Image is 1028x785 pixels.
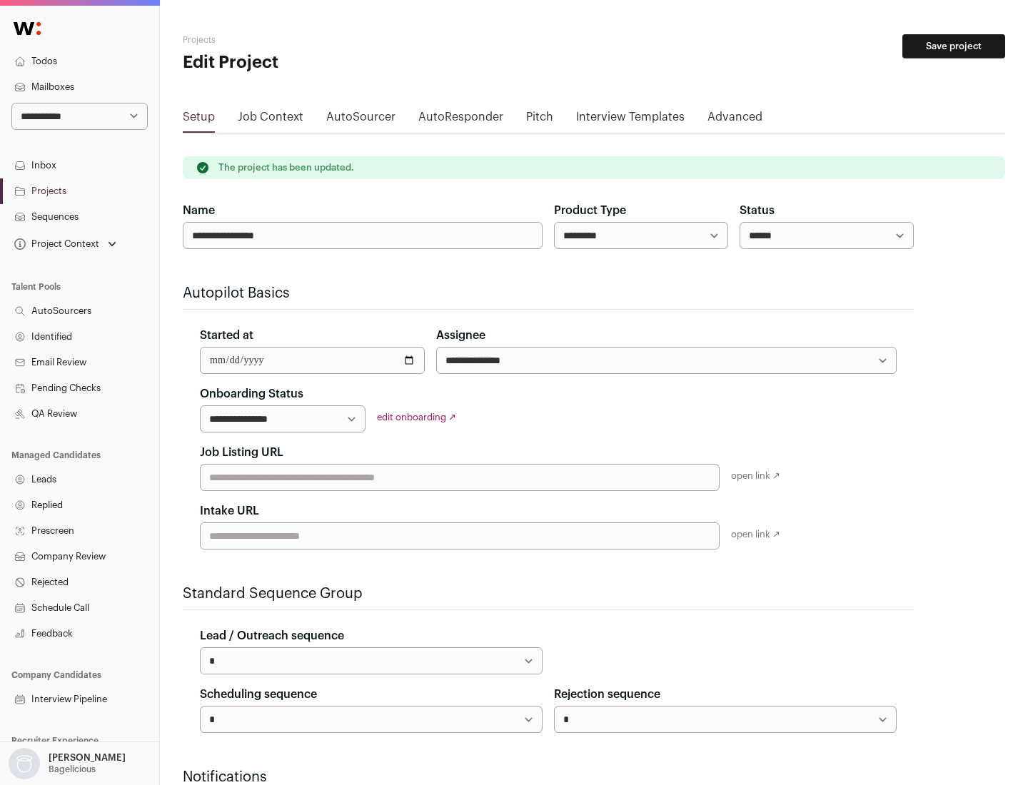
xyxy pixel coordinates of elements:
a: Job Context [238,108,303,131]
label: Name [183,202,215,219]
h2: Projects [183,34,457,46]
button: Open dropdown [6,748,128,779]
p: Bagelicious [49,764,96,775]
label: Started at [200,327,253,344]
label: Scheduling sequence [200,686,317,703]
a: Setup [183,108,215,131]
a: AutoSourcer [326,108,395,131]
h2: Standard Sequence Group [183,584,914,604]
label: Intake URL [200,502,259,520]
img: nopic.png [9,748,40,779]
p: [PERSON_NAME] [49,752,126,764]
a: AutoResponder [418,108,503,131]
label: Rejection sequence [554,686,660,703]
a: Advanced [707,108,762,131]
h1: Edit Project [183,51,457,74]
label: Product Type [554,202,626,219]
label: Assignee [436,327,485,344]
img: Wellfound [6,14,49,43]
div: Project Context [11,238,99,250]
a: Interview Templates [576,108,685,131]
p: The project has been updated. [218,162,354,173]
label: Status [740,202,775,219]
label: Lead / Outreach sequence [200,627,344,644]
button: Open dropdown [11,234,119,254]
label: Job Listing URL [200,444,283,461]
a: Pitch [526,108,553,131]
h2: Autopilot Basics [183,283,914,303]
label: Onboarding Status [200,385,303,402]
a: edit onboarding ↗ [377,412,456,422]
button: Save project [902,34,1005,59]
